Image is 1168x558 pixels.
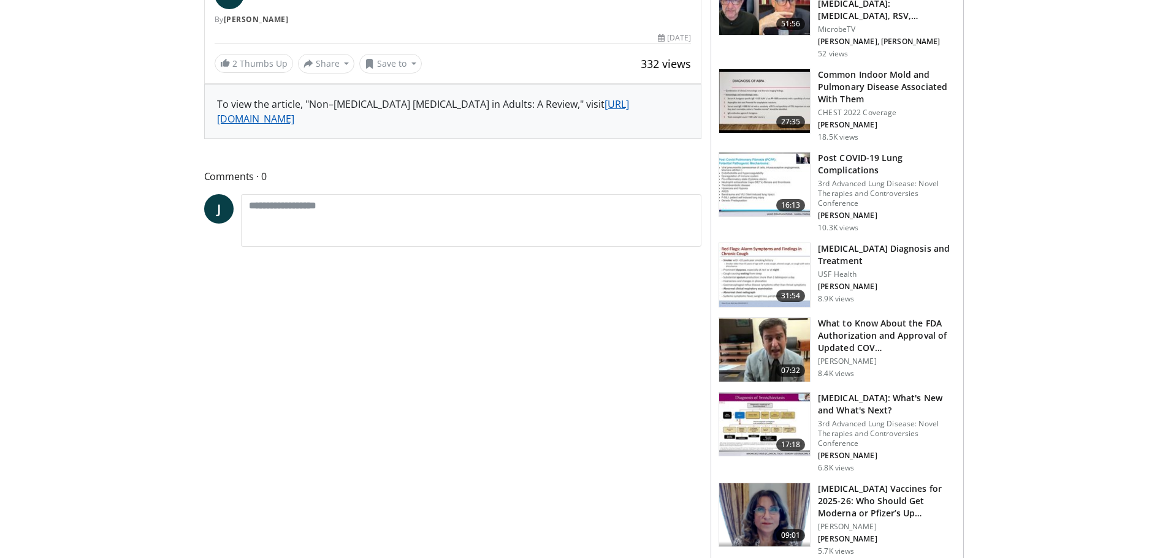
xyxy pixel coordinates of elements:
[719,69,956,142] a: 27:35 Common Indoor Mold and Pulmonary Disease Associated With Them CHEST 2022 Coverage [PERSON_N...
[818,317,956,354] h3: What to Know About the FDA Authorization and Approval of Updated COV…
[658,32,691,43] div: [DATE]
[818,37,956,47] p: [PERSON_NAME], [PERSON_NAME]
[719,243,810,307] img: 912d4c0c-18df-4adc-aa60-24f51820003e.150x105_q85_crop-smart_upscale.jpg
[215,54,293,73] a: 2 Thumbs Up
[719,152,956,233] a: 16:13 Post COVID-19 Lung Complications 3rd Advanced Lung Disease: Novel Therapies and Controversi...
[818,282,956,292] p: [PERSON_NAME]
[359,54,422,74] button: Save to
[818,49,848,59] p: 52 views
[818,108,956,118] p: CHEST 2022 Coverage
[818,69,956,105] h3: Common Indoor Mold and Pulmonary Disease Associated With Them
[818,546,854,556] p: 5.7K views
[818,270,956,279] p: USF Health
[298,54,355,74] button: Share
[818,356,956,366] p: [PERSON_NAME]
[719,392,956,473] a: 17:18 [MEDICAL_DATA]: What's New and What's Next? 3rd Advanced Lung Disease: Novel Therapies and ...
[776,116,806,128] span: 27:35
[818,152,956,176] h3: Post COVID-19 Lung Complications
[776,364,806,377] span: 07:32
[818,419,956,448] p: 3rd Advanced Lung Disease: Novel Therapies and Controversies Conference
[818,25,956,34] p: MicrobeTV
[818,369,854,379] p: 8.4K views
[776,290,806,302] span: 31:54
[204,194,234,224] a: J
[719,243,956,307] a: 31:54 [MEDICAL_DATA] Diagnosis and Treatment USF Health [PERSON_NAME] 8.9K views
[224,14,289,25] a: [PERSON_NAME]
[818,392,956,417] h3: [MEDICAL_DATA]: What's New and What's Next?
[719,153,810,216] img: 667297da-f7fe-4586-84bf-5aeb1aa9adcb.150x105_q85_crop-smart_upscale.jpg
[204,168,702,184] span: Comments 0
[776,529,806,541] span: 09:01
[818,534,956,544] p: [PERSON_NAME]
[818,243,956,267] h3: [MEDICAL_DATA] Diagnosis and Treatment
[776,439,806,451] span: 17:18
[217,97,689,126] div: To view the article, "Non–[MEDICAL_DATA] [MEDICAL_DATA] in Adults: A Review," visit
[818,451,956,461] p: [PERSON_NAME]
[719,393,810,456] img: 8723abe7-f9a9-4f6c-9b26-6bd057632cd6.150x105_q85_crop-smart_upscale.jpg
[818,463,854,473] p: 6.8K views
[818,179,956,208] p: 3rd Advanced Lung Disease: Novel Therapies and Controversies Conference
[641,56,691,71] span: 332 views
[719,69,810,133] img: 7e353de0-d5d2-4f37-a0ac-0ef5f1a491ce.150x105_q85_crop-smart_upscale.jpg
[818,132,858,142] p: 18.5K views
[719,317,956,382] a: 07:32 What to Know About the FDA Authorization and Approval of Updated COV… [PERSON_NAME] 8.4K views
[217,97,629,126] a: [URL][DOMAIN_NAME]
[719,483,810,547] img: 4e370bb1-17f0-4657-a42f-9b995da70d2f.png.150x105_q85_crop-smart_upscale.png
[776,199,806,211] span: 16:13
[776,18,806,30] span: 51:56
[818,211,956,221] p: [PERSON_NAME]
[818,522,956,532] p: [PERSON_NAME]
[232,58,237,69] span: 2
[719,318,810,382] img: a1e50555-b2fd-4845-bfdc-3eac51376964.150x105_q85_crop-smart_upscale.jpg
[818,120,956,130] p: [PERSON_NAME]
[818,223,858,233] p: 10.3K views
[818,483,956,519] h3: [MEDICAL_DATA] Vaccines for 2025-26: Who Should Get Moderna or Pfizer’s Up…
[215,14,692,25] div: By
[719,483,956,556] a: 09:01 [MEDICAL_DATA] Vaccines for 2025-26: Who Should Get Moderna or Pfizer’s Up… [PERSON_NAME] [...
[818,294,854,304] p: 8.9K views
